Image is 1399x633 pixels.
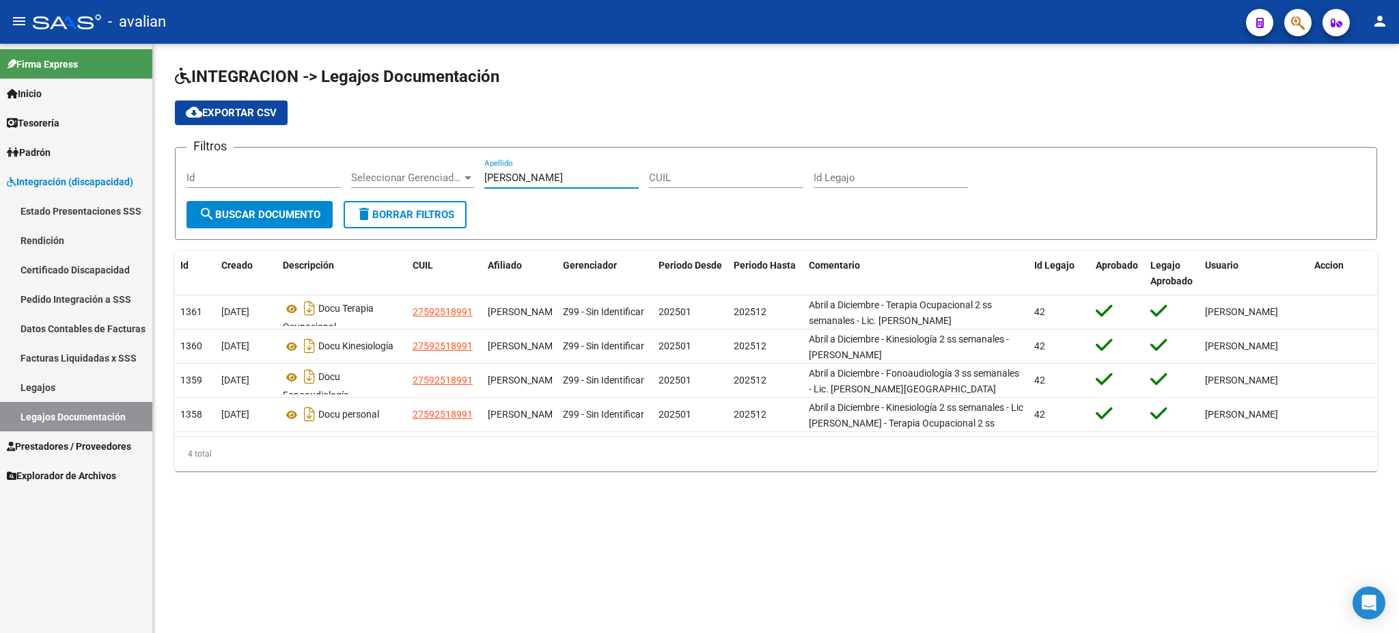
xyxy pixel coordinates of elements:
datatable-header-cell: Accion [1309,251,1377,296]
span: 42 [1034,375,1045,386]
mat-icon: cloud_download [186,104,202,120]
span: 202501 [659,306,691,317]
span: INTEGRACION -> Legajos Documentación [175,67,499,86]
span: 27592518991 [413,340,473,351]
span: Abril a Diciembre - Kinesiología 2 ss semanales - Lic [PERSON_NAME] - Terapia Ocupacional 2 ss se... [809,402,1023,475]
div: 4 total [175,437,1377,471]
span: Prestadores / Proveedores [7,439,131,454]
div: Open Intercom Messenger [1353,587,1385,619]
span: [PERSON_NAME] [1205,340,1278,351]
span: Buscar Documento [199,208,320,221]
span: 202501 [659,340,691,351]
datatable-header-cell: Id Legajo [1029,251,1090,296]
datatable-header-cell: Legajo Aprobado [1145,251,1200,296]
span: Seleccionar Gerenciador [351,172,462,184]
span: Exportar CSV [186,107,277,119]
span: ENRIQUE MARZANO VICTORIA [488,340,561,351]
button: Exportar CSV [175,100,288,125]
span: Id [180,260,189,271]
span: ENRIQUE MARZANO VICTORIA [488,306,561,317]
i: Descargar documento [301,335,318,357]
span: [DATE] [221,375,249,386]
datatable-header-cell: Creado [216,251,277,296]
span: 1361 [180,306,202,317]
span: Id Legajo [1034,260,1075,271]
span: 42 [1034,340,1045,351]
datatable-header-cell: Id [175,251,216,296]
span: Padrón [7,145,51,160]
span: 1359 [180,375,202,386]
datatable-header-cell: Aprobado [1090,251,1145,296]
span: Z99 - Sin Identificar [563,306,644,317]
span: 42 [1034,306,1045,317]
span: [DATE] [221,409,249,420]
datatable-header-cell: Afiliado [482,251,557,296]
span: ENRIQUE MARZANO VICTORIA [488,409,561,420]
span: 202501 [659,409,691,420]
span: Accion [1314,260,1344,271]
button: Borrar Filtros [344,201,467,228]
span: Comentario [809,260,860,271]
span: [PERSON_NAME] [1205,409,1278,420]
span: [DATE] [221,340,249,351]
span: [PERSON_NAME] [1205,375,1278,386]
datatable-header-cell: Periodo Desde [653,251,728,296]
datatable-header-cell: CUIL [407,251,482,296]
h3: Filtros [186,137,234,156]
span: Gerenciador [563,260,617,271]
mat-icon: delete [356,206,372,222]
span: 202501 [659,375,691,386]
span: 1360 [180,340,202,351]
button: Buscar Documento [186,201,333,228]
span: Borrar Filtros [356,208,454,221]
span: - avalian [108,7,166,37]
span: 202512 [734,375,766,386]
span: 27592518991 [413,306,473,317]
span: ENRIQUE MARZANO VICTORIA [488,375,561,386]
span: [DATE] [221,306,249,317]
span: Explorador de Archivos [7,468,116,483]
span: Tesorería [7,116,59,131]
span: Abril a Diciembre - Terapia Ocupacional 2 ss semanales - Lic. [PERSON_NAME] [809,299,992,326]
span: 1358 [180,409,202,420]
span: 27592518991 [413,375,473,386]
span: Descripción [283,260,334,271]
span: 202512 [734,340,766,351]
span: Z99 - Sin Identificar [563,375,644,386]
span: Periodo Hasta [734,260,796,271]
span: Integración (discapacidad) [7,174,133,189]
mat-icon: person [1372,13,1388,29]
mat-icon: menu [11,13,27,29]
span: Aprobado [1096,260,1138,271]
span: Docu personal [318,409,379,420]
i: Descargar documento [301,366,318,388]
span: Legajo Aprobado [1150,260,1193,286]
datatable-header-cell: Usuario [1200,251,1309,296]
span: Usuario [1205,260,1238,271]
span: Z99 - Sin Identificar [563,340,644,351]
span: Z99 - Sin Identificar [563,409,644,420]
span: [PERSON_NAME] [1205,306,1278,317]
span: 202512 [734,409,766,420]
span: Inicio [7,86,42,101]
span: CUIL [413,260,433,271]
span: Afiliado [488,260,522,271]
span: 42 [1034,409,1045,420]
datatable-header-cell: Gerenciador [557,251,653,296]
i: Descargar documento [301,297,318,319]
span: Abril a Diciembre - Fonoaudiología 3 ss semanales - Lic. [PERSON_NAME][GEOGRAPHIC_DATA] [809,368,1019,394]
datatable-header-cell: Descripción [277,251,407,296]
span: Abril a Diciembre - Kinesiología 2 ss semanales - [PERSON_NAME] [809,334,1009,360]
span: Docu Kinesiología [318,341,393,352]
datatable-header-cell: Comentario [803,251,1029,296]
span: Periodo Desde [659,260,722,271]
span: Firma Express [7,57,78,72]
i: Descargar documento [301,403,318,425]
mat-icon: search [199,206,215,222]
span: Creado [221,260,253,271]
span: 202512 [734,306,766,317]
span: 27592518991 [413,409,473,420]
datatable-header-cell: Periodo Hasta [728,251,803,296]
span: Docu Terapia Ocupacional [283,304,374,333]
